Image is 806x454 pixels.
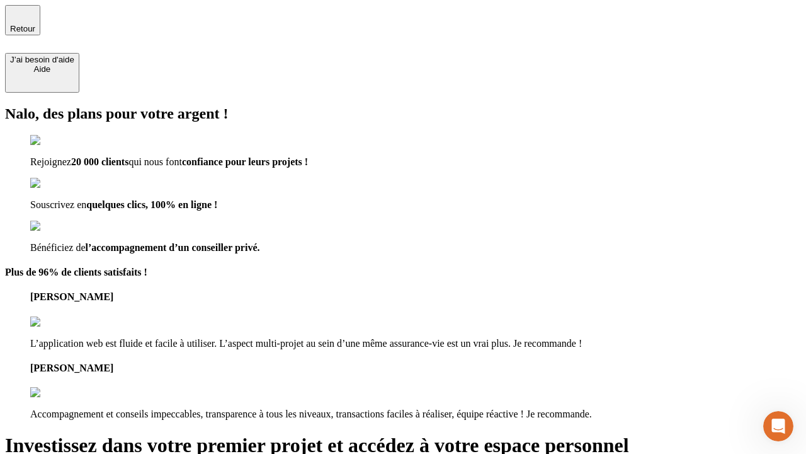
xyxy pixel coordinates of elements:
button: Retour [5,5,40,35]
span: quelques clics, 100% en ligne ! [86,199,217,210]
img: reviews stars [30,387,93,399]
span: Rejoignez [30,156,71,167]
span: Souscrivez en [30,199,86,210]
img: reviews stars [30,317,93,328]
img: checkmark [30,135,84,146]
span: confiance pour leurs projets ! [182,156,308,167]
h4: Plus de 96% de clients satisfaits ! [5,267,801,278]
span: Retour [10,24,35,33]
img: checkmark [30,221,84,232]
span: 20 000 clients [71,156,129,167]
img: checkmark [30,178,84,189]
span: qui nous font [128,156,181,167]
div: Aide [10,64,74,74]
iframe: Intercom live chat [763,411,793,441]
h4: [PERSON_NAME] [30,363,801,374]
p: L’application web est fluide et facile à utiliser. L’aspect multi-projet au sein d’une même assur... [30,338,801,349]
span: Bénéficiez de [30,242,86,253]
p: Accompagnement et conseils impeccables, transparence à tous les niveaux, transactions faciles à r... [30,409,801,420]
button: J’ai besoin d'aideAide [5,53,79,93]
div: J’ai besoin d'aide [10,55,74,64]
span: l’accompagnement d’un conseiller privé. [86,242,260,253]
h4: [PERSON_NAME] [30,291,801,303]
h2: Nalo, des plans pour votre argent ! [5,105,801,122]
